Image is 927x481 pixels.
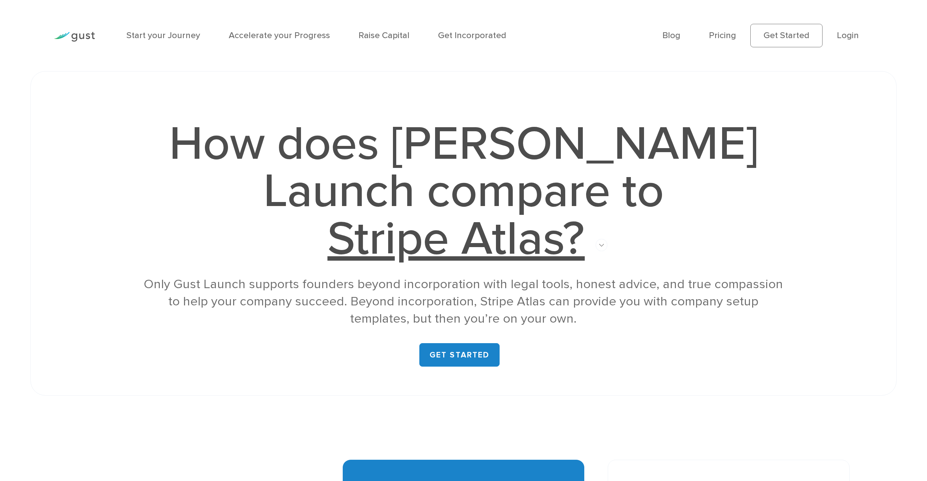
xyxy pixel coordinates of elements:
a: Login [837,30,859,41]
a: Blog [662,30,680,41]
a: Raise Capital [358,30,409,41]
a: Accelerate your Progress [229,30,330,41]
a: Start your Journey [126,30,200,41]
h1: How does [PERSON_NAME] Launch compare to [137,120,790,263]
a: GET STARTED [419,343,500,367]
a: Pricing [709,30,736,41]
a: Get Started [750,24,823,47]
div: Only Gust Launch supports founders beyond incorporation with legal tools, honest advice, and true... [137,276,790,327]
span: Stripe Atlas? [327,211,585,267]
a: Get Incorporated [438,30,506,41]
img: Gust Logo [54,32,95,42]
